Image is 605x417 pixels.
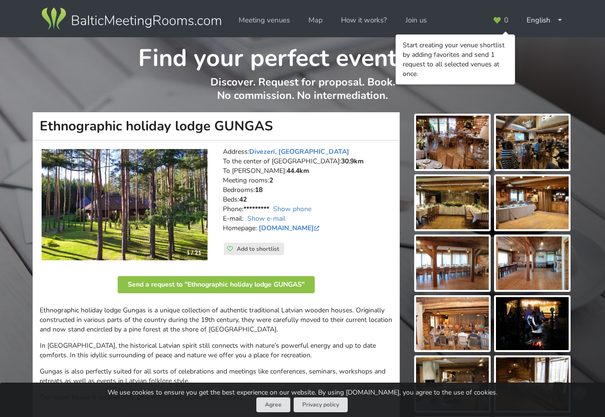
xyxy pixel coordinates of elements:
[520,11,570,30] div: English
[273,204,311,214] a: Show phone
[181,246,207,260] div: 1 / 21
[416,176,489,230] img: Ethnographic holiday lodge GUNGAS | Adazi Municipality | Event place - gallery picture
[416,297,489,351] img: Ethnographic holiday lodge GUNGAS | Adazi Municipality | Event place - gallery picture
[247,214,286,223] a: Show e-mail
[232,11,297,30] a: Meeting venues
[33,112,400,140] h1: Ethnographic holiday lodge GUNGAS
[40,341,393,360] p: In [GEOGRAPHIC_DATA], the historical Latvian spirit still connects with nature’s powerful energy ...
[341,157,363,166] strong: 30.9km
[40,306,393,334] p: Ethnographic holiday lodge Gungas is a unique collection of authentic traditional Latvian wooden ...
[334,11,394,30] a: How it works?
[269,176,273,185] strong: 2
[294,397,348,412] a: Privacy policy
[118,276,315,293] button: Send a request to "Ethnographic holiday lodge GUNGAS"
[223,147,393,243] address: Address: To the center of [GEOGRAPHIC_DATA]: To [PERSON_NAME]: Meeting rooms: Bedrooms: Beds: Pho...
[496,176,569,230] img: Ethnographic holiday lodge GUNGAS | Adazi Municipality | Event place - gallery picture
[259,224,321,233] a: [DOMAIN_NAME]
[33,75,572,112] p: Discover. Request for proposal. Book. No commission. No intermediation.
[416,236,489,290] img: Ethnographic holiday lodge GUNGAS | Adazi Municipality | Event place - gallery picture
[237,245,279,253] span: Add to shortlist
[504,17,508,24] span: 0
[40,6,223,32] img: Baltic Meeting Rooms
[416,357,489,411] img: Ethnographic holiday lodge GUNGAS | Adazi Municipality | Event place - gallery picture
[42,149,208,261] a: Guest house | Adazi Municipality | Ethnographic holiday lodge GUNGAS 1 / 21
[42,149,208,261] img: Guest house | Adazi Municipality | Ethnographic holiday lodge GUNGAS
[302,11,330,30] a: Map
[496,357,569,411] img: Ethnographic holiday lodge GUNGAS | Adazi Municipality | Event place - gallery picture
[239,195,247,204] strong: 42
[249,147,349,156] a: Divezeri, [GEOGRAPHIC_DATA]
[40,367,393,386] p: Gungas is also perfectly suited for all sorts of celebrations and meetings like conferences, semi...
[496,116,569,169] img: Ethnographic holiday lodge GUNGAS | Adazi Municipality | Event place - gallery picture
[256,397,290,412] button: Agree
[399,11,433,30] a: Join us
[33,37,572,74] h1: Find your perfect event space
[416,116,489,169] img: Ethnographic holiday lodge GUNGAS | Adazi Municipality | Event place - gallery picture
[255,185,263,194] strong: 18
[496,297,569,351] img: Ethnographic holiday lodge GUNGAS | Adazi Municipality | Event place - gallery picture
[496,236,569,290] img: Ethnographic holiday lodge GUNGAS | Adazi Municipality | Event place - gallery picture
[403,41,508,79] div: Start creating your venue shortlist by adding favorites and send 1 request to all selected venues...
[286,166,309,175] strong: 44.4km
